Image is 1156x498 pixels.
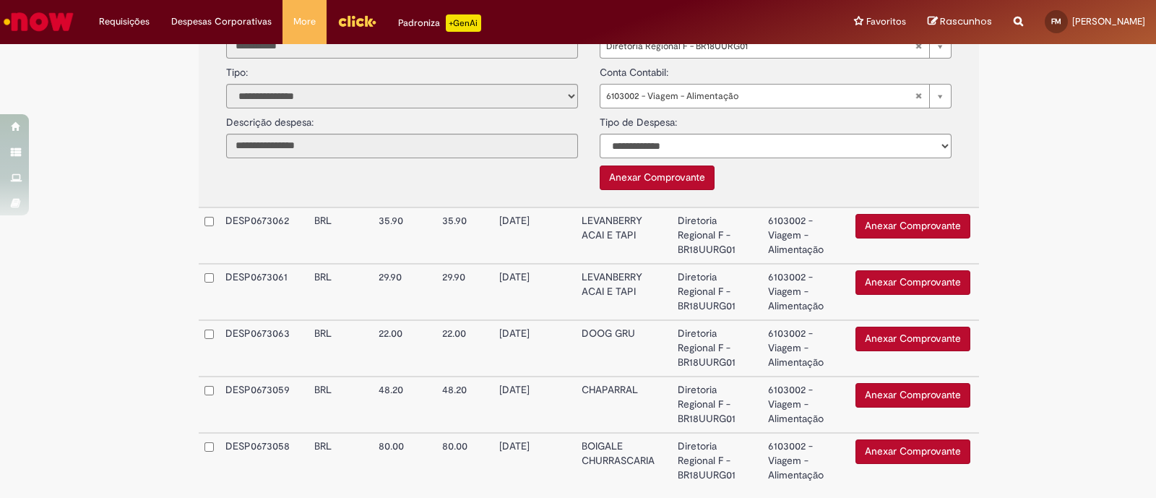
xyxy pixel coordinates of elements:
td: DESP0673062 [220,207,309,264]
label: Descrição despesa: [226,116,314,130]
td: 6103002 - Viagem - Alimentação [762,264,850,320]
span: Rascunhos [940,14,992,28]
td: Anexar Comprovante [850,377,979,433]
td: 35.90 [436,207,493,264]
td: 22.00 [373,320,437,377]
button: Anexar Comprovante [855,270,970,295]
td: BRL [309,207,373,264]
abbr: Limpar campo conta_contabil [907,85,929,108]
td: 35.90 [373,207,437,264]
td: 29.90 [373,264,437,320]
span: 6103002 - Viagem - Alimentação [606,85,915,108]
td: 48.20 [373,377,437,433]
td: LEVANBERRY ACAI E TAPI [576,207,671,264]
td: 22.00 [436,320,493,377]
td: 6103002 - Viagem - Alimentação [762,377,850,433]
td: DESP0673061 [220,264,309,320]
td: Anexar Comprovante [850,264,979,320]
a: Diretoria Regional F - BR18UURG01Limpar campo centro_de_custo [600,34,952,59]
td: 6103002 - Viagem - Alimentação [762,320,850,377]
span: Requisições [99,14,150,29]
div: Padroniza [398,14,481,32]
span: More [293,14,316,29]
td: BOIGALE CHURRASCARIA [576,433,671,489]
td: BRL [309,377,373,433]
abbr: Limpar campo centro_de_custo [907,35,929,58]
span: Favoritos [866,14,906,29]
td: BRL [309,264,373,320]
td: 48.20 [436,377,493,433]
td: 80.00 [373,433,437,489]
td: Diretoria Regional F - BR18UURG01 [672,377,763,433]
label: Conta Contabil: [600,59,668,80]
label: Tipo: [226,59,248,80]
td: [DATE] [493,264,576,320]
span: [PERSON_NAME] [1072,15,1145,27]
td: Diretoria Regional F - BR18UURG01 [672,207,763,264]
td: 80.00 [436,433,493,489]
td: [DATE] [493,320,576,377]
a: 6103002 - Viagem - AlimentaçãoLimpar campo conta_contabil [600,84,952,108]
button: Anexar Comprovante [855,439,970,464]
td: Anexar Comprovante [850,207,979,264]
td: Diretoria Regional F - BR18UURG01 [672,433,763,489]
img: ServiceNow [1,7,76,36]
td: DOOG GRU [576,320,671,377]
td: Anexar Comprovante [850,433,979,489]
td: 6103002 - Viagem - Alimentação [762,433,850,489]
img: click_logo_yellow_360x200.png [337,10,376,32]
button: Anexar Comprovante [855,214,970,239]
span: Despesas Corporativas [171,14,272,29]
td: CHAPARRAL [576,377,671,433]
button: Anexar Comprovante [855,327,970,351]
td: [DATE] [493,207,576,264]
td: DESP0673058 [220,433,309,489]
button: Anexar Comprovante [855,383,970,408]
td: DESP0673063 [220,320,309,377]
span: Diretoria Regional F - BR18UURG01 [606,35,915,58]
td: Diretoria Regional F - BR18UURG01 [672,320,763,377]
td: 29.90 [436,264,493,320]
button: Anexar Comprovante [600,166,715,190]
td: BRL [309,433,373,489]
td: Diretoria Regional F - BR18UURG01 [672,264,763,320]
span: FM [1051,17,1061,26]
a: Rascunhos [928,15,992,29]
td: 6103002 - Viagem - Alimentação [762,207,850,264]
td: [DATE] [493,377,576,433]
td: DESP0673059 [220,377,309,433]
td: BRL [309,320,373,377]
label: Tipo de Despesa: [600,108,677,130]
td: Anexar Comprovante [850,320,979,377]
td: [DATE] [493,433,576,489]
td: LEVANBERRY ACAI E TAPI [576,264,671,320]
p: +GenAi [446,14,481,32]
